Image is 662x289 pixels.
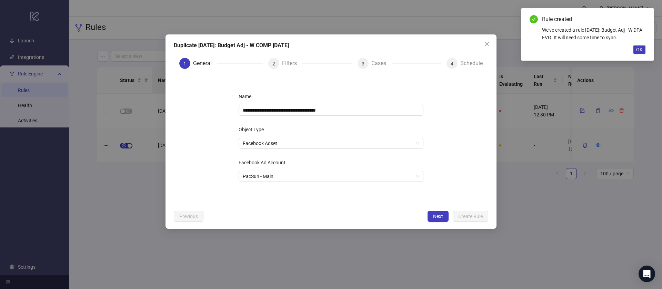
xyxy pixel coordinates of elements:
[530,15,538,23] span: check-circle
[484,41,490,47] span: close
[239,91,256,102] label: Name
[174,41,488,50] div: Duplicate [DATE]: Budget Adj - W COMP [DATE]
[282,58,302,69] div: Filters
[239,105,423,116] input: Name
[272,61,275,66] span: 2
[362,61,364,66] span: 3
[453,211,488,222] button: Create Rule
[371,58,392,69] div: Cases
[633,45,645,54] button: OK
[481,39,492,50] button: Close
[239,124,268,135] label: Object Type
[433,214,443,219] span: Next
[243,171,419,182] span: PacSun - Main
[183,61,186,66] span: 1
[639,266,655,282] div: Open Intercom Messenger
[460,58,483,69] div: Schedule
[193,58,217,69] div: General
[243,138,419,148] span: Facebook Adset
[636,47,643,52] span: OK
[174,211,203,222] button: Previous
[428,211,449,222] button: Next
[542,26,645,41] div: We've created a rule [DATE]: Budget Adj - W DPA EVG. It will need some time to sync.
[239,157,290,168] label: Facebook Ad Account
[451,61,453,66] span: 4
[638,15,645,23] a: Close
[542,15,645,23] div: Rule created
